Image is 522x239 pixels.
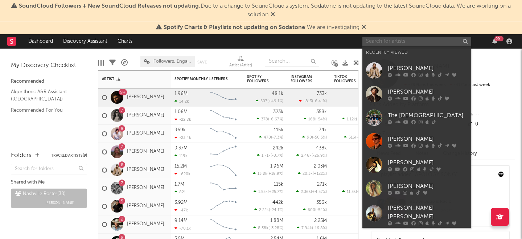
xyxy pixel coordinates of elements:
[362,82,471,106] a: [PERSON_NAME]
[174,135,191,140] div: -23.4k
[174,208,188,213] div: -47k
[301,154,312,158] span: 2.46k
[362,59,471,82] a: [PERSON_NAME]
[271,12,275,18] span: Dismiss
[362,153,471,177] a: [PERSON_NAME]
[127,167,164,173] a: [PERSON_NAME]
[334,143,370,161] div: 0
[174,182,184,187] div: 1.7M
[269,118,282,121] span: -6.67 %
[127,203,164,209] a: [PERSON_NAME]
[164,25,305,30] span: Spotify Charts & Playlists not updating on Sodatone
[334,197,370,215] div: 0
[388,64,468,73] div: [PERSON_NAME]
[316,110,327,114] div: 358k
[298,171,327,176] div: ( )
[109,52,116,73] div: Filters
[207,125,240,143] svg: Chart title
[261,118,268,121] span: 378
[207,179,240,197] svg: Chart title
[334,161,370,179] div: 0
[274,128,283,132] div: 115k
[207,161,240,179] svg: Chart title
[127,112,164,119] a: [PERSON_NAME]
[11,178,87,187] div: Shared with Me
[307,136,312,140] span: 90
[316,118,326,121] span: -54 %
[174,218,188,223] div: 9.14M
[127,221,164,227] a: [PERSON_NAME]
[253,226,283,230] div: ( )
[314,218,327,223] div: 2.25M
[256,99,283,103] div: ( )
[492,38,497,44] button: 99+
[102,77,156,81] div: Artist
[207,215,240,234] svg: Chart title
[262,154,271,158] span: 1.71k
[19,3,199,9] span: SoundCloud Followers + New SoundCloud Releases not updating
[174,146,188,151] div: 9.37M
[51,154,87,157] button: Tracked Artists(9)
[268,172,282,176] span: +18.9 %
[174,77,229,81] div: Spotify Monthly Listeners
[258,226,268,230] span: 8.38k
[229,52,252,73] div: Artist (Artist)
[296,153,327,158] div: ( )
[11,106,80,114] a: Recommended For You
[302,135,327,140] div: ( )
[270,218,283,223] div: 1.88M
[388,135,468,143] div: [PERSON_NAME]
[334,75,359,83] div: TikTok Followers
[313,226,326,230] span: -16.8 %
[174,117,191,122] div: -22.8k
[296,189,327,194] div: ( )
[256,117,283,121] div: ( )
[274,182,283,187] div: 115k
[466,110,515,120] div: --
[308,208,315,212] span: 600
[207,107,240,125] svg: Chart title
[207,197,240,215] svg: Chart title
[388,111,468,120] div: The [DEMOGRAPHIC_DATA]
[362,106,471,129] a: The [DEMOGRAPHIC_DATA]
[388,182,468,190] div: [PERSON_NAME]
[301,190,311,194] span: 2.36k
[112,34,137,49] a: Charts
[259,135,283,140] div: ( )
[273,110,283,114] div: 323k
[272,154,282,158] span: -0.7 %
[174,91,188,96] div: 1.96M
[98,52,104,73] div: Edit Columns
[207,143,240,161] svg: Chart title
[174,153,188,158] div: 119k
[317,182,327,187] div: 271k
[174,226,191,231] div: -70.1k
[127,185,164,191] a: [PERSON_NAME]
[174,200,188,205] div: 3.92M
[174,164,187,169] div: 15.2M
[58,34,112,49] a: Discovery Assistant
[254,189,283,194] div: ( )
[270,226,282,230] span: -3.28 %
[272,91,283,96] div: 48.1k
[344,135,370,140] div: ( )
[303,172,313,176] span: 20.3k
[494,36,503,41] div: 99 +
[265,56,319,67] input: Search...
[362,129,471,153] a: [PERSON_NAME]
[174,99,189,104] div: 14.2k
[127,131,164,137] a: [PERSON_NAME]
[270,208,282,212] span: -24.1 %
[272,200,283,205] div: 442k
[11,88,80,103] a: Algorithmic A&R Assistant ([GEOGRAPHIC_DATA])
[127,94,164,100] a: [PERSON_NAME]
[197,60,207,64] button: Save
[258,172,267,176] span: 13.8k
[247,75,272,83] div: Spotify Followers
[349,136,355,140] span: 516
[314,164,327,169] div: 2.03M
[174,190,186,194] div: 821
[313,136,326,140] span: -56.5 %
[388,158,468,167] div: [PERSON_NAME]
[260,99,267,103] span: 507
